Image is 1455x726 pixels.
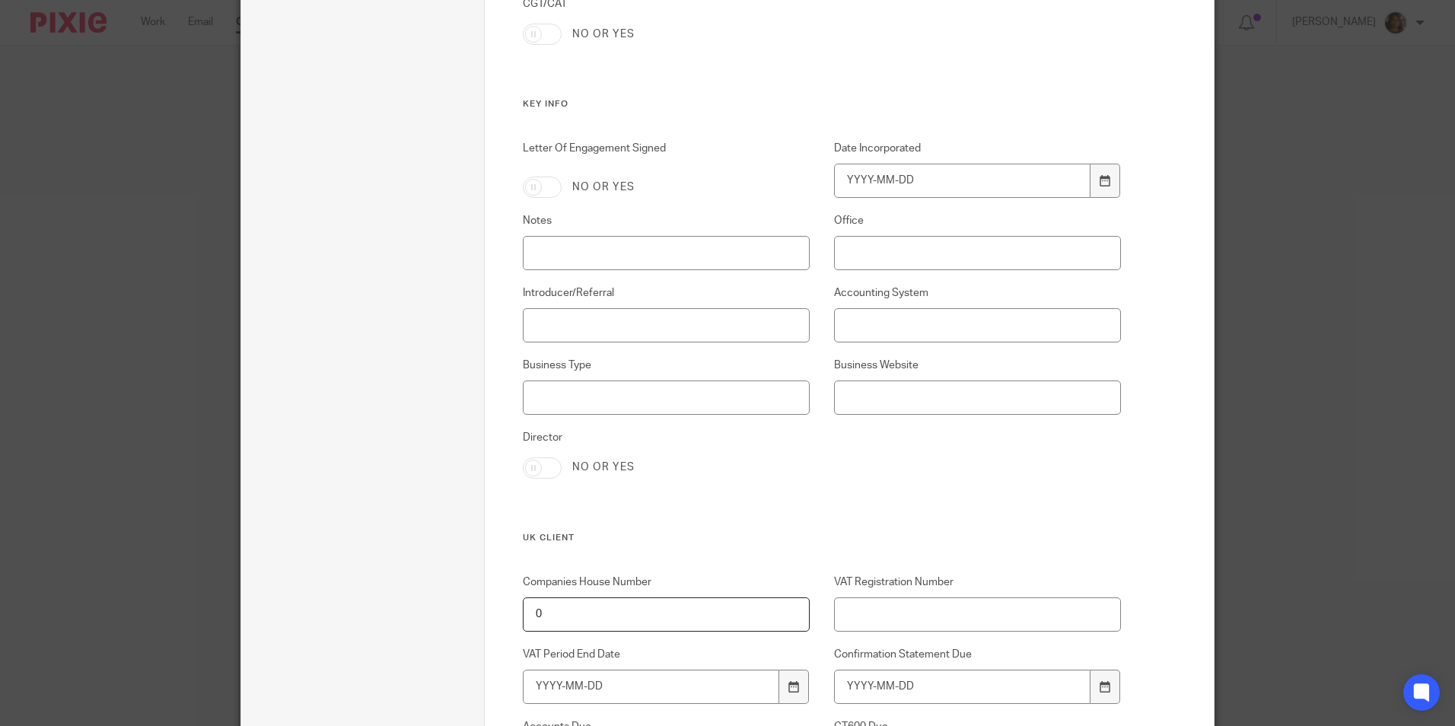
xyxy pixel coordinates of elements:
[834,670,1091,704] input: YYYY-MM-DD
[523,575,810,590] label: Companies House Number
[523,532,1122,544] h3: UK Client
[834,575,1122,590] label: VAT Registration Number
[523,647,810,662] label: VAT Period End Date
[523,430,810,445] label: Director
[834,141,1122,156] label: Date Incorporated
[523,285,810,301] label: Introducer/Referral
[834,647,1122,662] label: Confirmation Statement Due
[523,98,1122,110] h3: Key Info
[523,358,810,373] label: Business Type
[572,460,635,475] label: No or yes
[572,27,635,42] label: No or yes
[834,285,1122,301] label: Accounting System
[523,213,810,228] label: Notes
[523,141,810,165] label: Letter Of Engagement Signed
[523,670,780,704] input: YYYY-MM-DD
[834,213,1122,228] label: Office
[572,180,635,195] label: No or yes
[834,358,1122,373] label: Business Website
[834,164,1091,198] input: YYYY-MM-DD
